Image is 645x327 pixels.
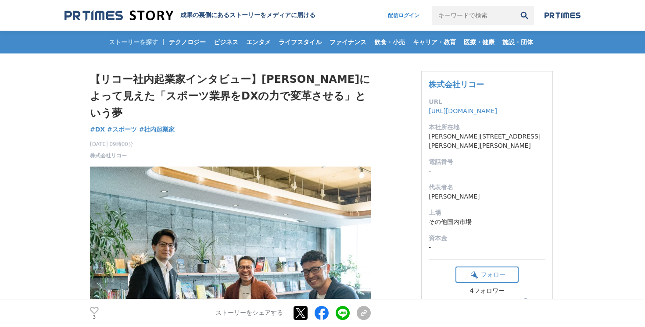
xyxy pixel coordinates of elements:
[429,157,545,167] dt: 電話番号
[243,31,274,53] a: エンタメ
[409,31,459,53] a: キャリア・教育
[429,192,545,201] dd: [PERSON_NAME]
[429,208,545,217] dt: 上場
[90,125,105,134] a: #DX
[545,12,580,19] img: prtimes
[429,123,545,132] dt: 本社所在地
[432,6,515,25] input: キーワードで検索
[64,10,315,21] a: 成果の裏側にあるストーリーをメディアに届ける 成果の裏側にあるストーリーをメディアに届ける
[460,38,498,46] span: 医療・健康
[429,132,545,150] dd: [PERSON_NAME][STREET_ADDRESS][PERSON_NAME][PERSON_NAME]
[429,183,545,192] dt: 代表者名
[429,80,484,89] a: 株式会社リコー
[165,38,209,46] span: テクノロジー
[90,71,371,121] h1: 【リコー社内起業家インタビュー】[PERSON_NAME]によって見えた「スポーツ業界をDXの力で変革させる」という夢
[521,299,530,307] button: ？
[429,243,545,252] dd: -
[64,10,173,21] img: 成果の裏側にあるストーリーをメディアに届ける
[90,152,127,160] a: 株式会社リコー
[460,31,498,53] a: 医療・健康
[455,287,519,295] div: 4フォロワー
[326,38,370,46] span: ファイナンス
[165,31,209,53] a: テクノロジー
[107,125,137,134] a: #スポーツ
[429,234,545,243] dt: 資本金
[455,267,519,283] button: フォロー
[275,31,325,53] a: ライフスタイル
[139,125,175,134] a: #社内起業家
[499,31,537,53] a: 施設・団体
[210,38,242,46] span: ビジネス
[429,217,545,227] dd: その他国内市場
[90,125,105,133] span: #DX
[90,315,99,320] p: 3
[180,11,315,19] h2: 成果の裏側にあるストーリーをメディアに届ける
[215,309,283,317] p: ストーリーをシェアする
[409,38,459,46] span: キャリア・教育
[371,31,408,53] a: 飲食・小売
[210,31,242,53] a: ビジネス
[139,125,175,133] span: #社内起業家
[275,38,325,46] span: ライフスタイル
[515,6,534,25] button: 検索
[90,140,133,148] span: [DATE] 09時00分
[499,38,537,46] span: 施設・団体
[429,97,545,107] dt: URL
[429,107,497,114] a: [URL][DOMAIN_NAME]
[326,31,370,53] a: ファイナンス
[243,38,274,46] span: エンタメ
[107,125,137,133] span: #スポーツ
[371,38,408,46] span: 飲食・小売
[429,167,545,176] dd: -
[379,6,428,25] a: 配信ログイン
